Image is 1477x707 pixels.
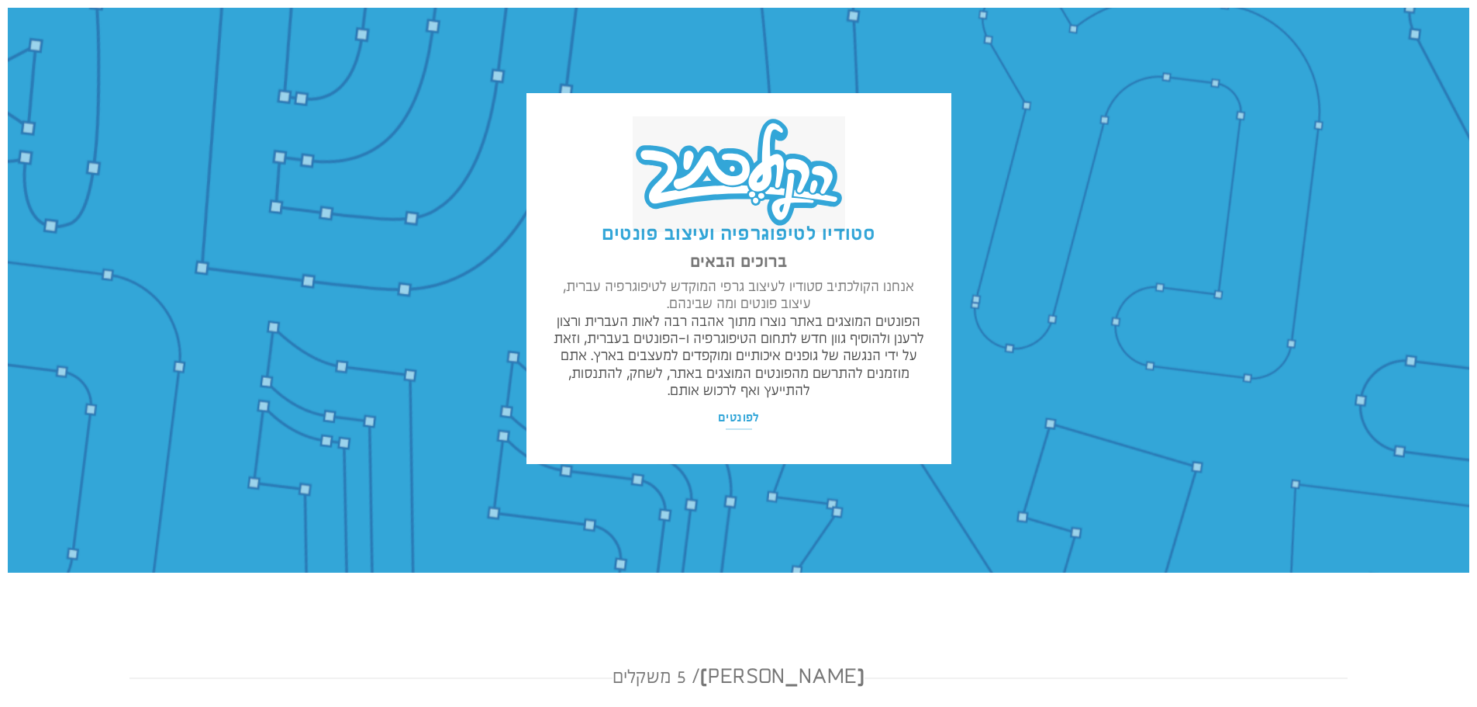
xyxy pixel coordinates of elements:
[549,225,927,246] h1: סטודיו לטיפוגרפיה ועיצוב פונטים
[549,279,927,314] h3: אנחנו הקולכתיב סטודיו לעיצוב גרפי המוקדש לטיפוגרפיה עברית, עיצוב פונטים ומה שבינהם.
[716,406,762,431] a: לפונטים
[613,667,700,688] span: / 5 משקלים
[613,666,864,691] span: [PERSON_NAME]
[549,314,927,400] p: הפונטים המוצגים באתר נוצרו מתוך אהבה רבה לאות העברית ורצון לרענן ולהוסיף גוון חדש לתחום הטיפוגרפי...
[718,411,760,426] span: לפונטים
[633,116,844,232] img: לוגו הקולכתיב - הקולכתיב סטודיו לטיפוגרפיה ועיצוב גופנים (פונטים)
[549,254,927,272] h2: ברוכים הבאים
